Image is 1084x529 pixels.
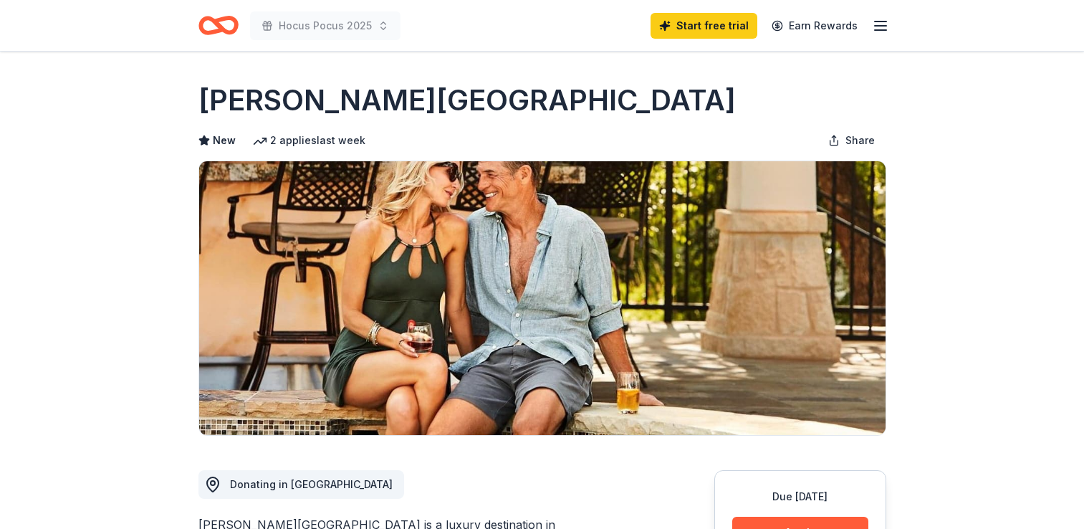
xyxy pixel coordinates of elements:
span: Hocus Pocus 2025 [279,17,372,34]
span: New [213,132,236,149]
h1: [PERSON_NAME][GEOGRAPHIC_DATA] [198,80,736,120]
img: Image for La Cantera Resort & Spa [199,161,886,435]
button: Share [817,126,886,155]
button: Hocus Pocus 2025 [250,11,400,40]
a: Home [198,9,239,42]
a: Start free trial [651,13,757,39]
div: Due [DATE] [732,488,868,505]
span: Donating in [GEOGRAPHIC_DATA] [230,478,393,490]
div: 2 applies last week [253,132,365,149]
span: Share [845,132,875,149]
a: Earn Rewards [763,13,866,39]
